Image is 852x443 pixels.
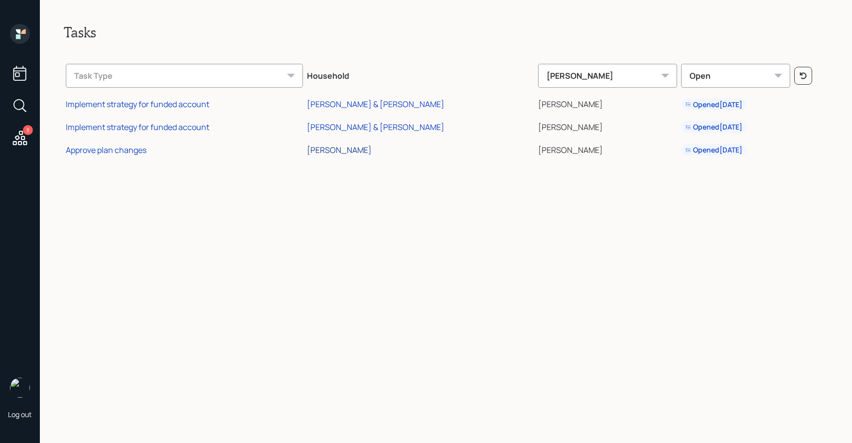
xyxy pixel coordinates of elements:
[685,100,742,110] div: Opened [DATE]
[685,122,742,132] div: Opened [DATE]
[307,122,444,133] div: [PERSON_NAME] & [PERSON_NAME]
[23,125,33,135] div: 3
[536,137,680,160] td: [PERSON_NAME]
[64,24,828,41] h2: Tasks
[307,145,372,155] div: [PERSON_NAME]
[66,145,146,155] div: Approve plan changes
[66,99,209,110] div: Implement strategy for funded account
[66,122,209,133] div: Implement strategy for funded account
[536,92,680,115] td: [PERSON_NAME]
[538,64,678,88] div: [PERSON_NAME]
[66,64,303,88] div: Task Type
[10,378,30,398] img: sami-boghos-headshot.png
[305,57,536,92] th: Household
[307,99,444,110] div: [PERSON_NAME] & [PERSON_NAME]
[536,114,680,137] td: [PERSON_NAME]
[8,410,32,419] div: Log out
[681,64,790,88] div: Open
[685,145,742,155] div: Opened [DATE]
